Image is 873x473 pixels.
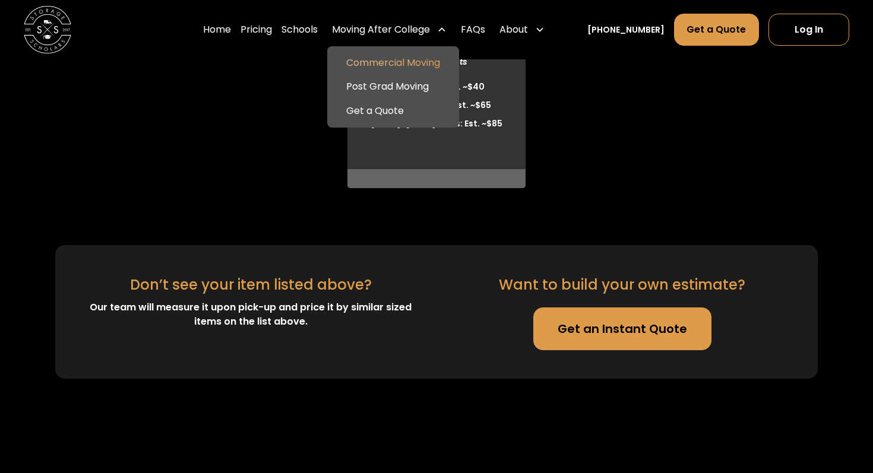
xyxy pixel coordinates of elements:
div: Don’t see your item listed above? [130,274,372,296]
a: Schools [281,13,318,46]
nav: Moving After College [327,46,459,127]
div: Moving After College [327,13,451,46]
div: About [495,13,549,46]
div: Want to build your own estimate? [499,274,745,296]
a: FAQs [461,13,485,46]
a: Commercial Moving [332,51,454,75]
a: Log In [768,14,849,46]
img: Storage Scholars main logo [24,6,71,53]
div: About [499,23,528,37]
a: Post Grad Moving [332,75,454,99]
a: Get an Instant Quote [533,307,711,350]
a: [PHONE_NUMBER] [587,24,665,36]
div: Moving After College [332,23,430,37]
a: Get a Quote [674,14,758,46]
a: Get a Quote [332,99,454,122]
a: Home [203,13,231,46]
a: home [24,6,71,53]
a: Pricing [241,13,272,46]
div: Our team will measure it upon pick-up and price it by similar sized items on the list above. [84,300,417,329]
